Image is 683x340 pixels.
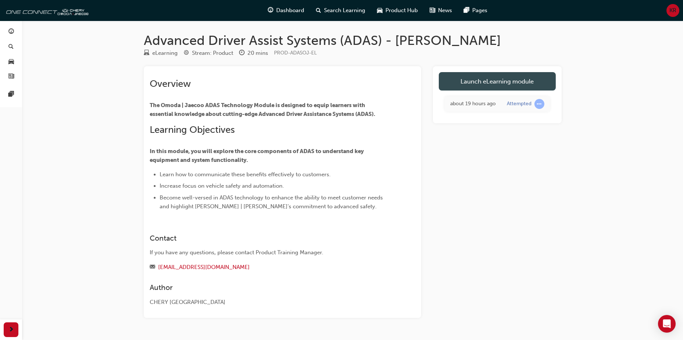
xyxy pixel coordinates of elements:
[464,6,469,15] span: pages-icon
[239,50,245,57] span: clock-icon
[377,6,383,15] span: car-icon
[8,91,14,98] span: pages-icon
[268,6,273,15] span: guage-icon
[658,315,676,333] div: Open Intercom Messenger
[458,3,493,18] a: pages-iconPages
[160,171,331,178] span: Learn how to communicate these benefits effectively to customers.
[669,6,676,15] span: KR
[262,3,310,18] a: guage-iconDashboard
[8,59,14,65] span: car-icon
[158,264,250,270] a: [EMAIL_ADDRESS][DOMAIN_NAME]
[248,49,268,57] div: 20 mins
[472,6,487,15] span: Pages
[371,3,424,18] a: car-iconProduct Hub
[150,148,365,163] span: In this module, you will explore the core components of ADAS to understand key equipment and syst...
[430,6,435,15] span: news-icon
[150,283,389,292] h3: Author
[666,4,679,17] button: KR
[239,49,268,58] div: Duration
[150,263,389,272] div: Email
[184,49,233,58] div: Stream
[439,72,556,91] a: Launch eLearning module
[150,102,375,117] span: The Omoda | Jaecoo ADAS Technology Module is designed to equip learners with essential knowledge ...
[8,29,14,35] span: guage-icon
[152,49,178,57] div: eLearning
[438,6,452,15] span: News
[150,248,389,257] div: If you have any questions, please contact Product Training Manager.
[385,6,418,15] span: Product Hub
[150,234,389,242] h3: Contact
[144,49,178,58] div: Type
[424,3,458,18] a: news-iconNews
[4,3,88,18] img: oneconnect
[534,99,544,109] span: learningRecordVerb_ATTEMPT-icon
[160,194,384,210] span: Become well-versed in ADAS technology to enhance the ability to meet customer needs and highlight...
[276,6,304,15] span: Dashboard
[144,32,562,49] h1: Advanced Driver Assist Systems (ADAS) - [PERSON_NAME]
[184,50,189,57] span: target-icon
[310,3,371,18] a: search-iconSearch Learning
[274,50,317,56] span: Learning resource code
[192,49,233,57] div: Stream: Product
[144,50,149,57] span: learningResourceType_ELEARNING-icon
[450,100,496,108] div: Mon Sep 22 2025 15:30:37 GMT+1000 (Australian Eastern Standard Time)
[316,6,321,15] span: search-icon
[8,325,14,334] span: next-icon
[150,78,191,89] span: Overview
[8,74,14,80] span: news-icon
[150,264,155,271] span: email-icon
[507,100,531,107] div: Attempted
[150,298,389,307] div: CHERY [GEOGRAPHIC_DATA]
[324,6,365,15] span: Search Learning
[150,124,235,135] span: Learning Objectives
[160,183,284,189] span: Increase focus on vehicle safety and automation.
[8,44,14,50] span: search-icon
